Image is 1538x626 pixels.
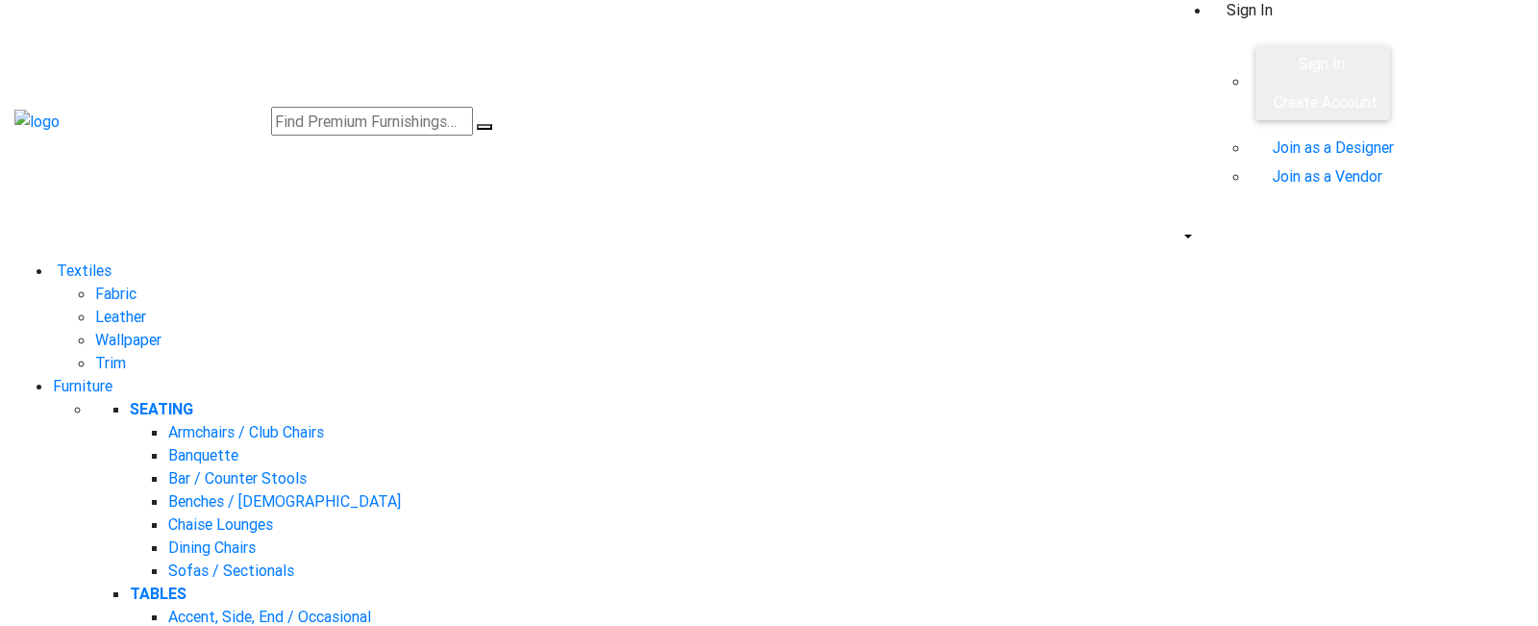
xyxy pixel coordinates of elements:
a: Wallpaper [95,330,161,349]
a: Join as a Designer [1273,138,1394,157]
img: logo [14,110,60,133]
a: Join as a Vendor [1273,166,1382,186]
a: Benches / [DEMOGRAPHIC_DATA] [168,491,401,511]
a: Textiles [57,261,112,280]
a: Leather [95,307,146,326]
a: Chaise Lounges [168,514,273,534]
a: Armchairs / Club Chairs [168,422,324,441]
a: Banquette [168,445,238,464]
a: Trim [95,353,126,372]
a: Fabric [95,284,136,303]
a: SEATING [130,399,193,418]
span: Create Account [1274,92,1377,112]
input: Find Premium Furnishings… [271,107,473,136]
button: Sign In Create Account [1255,45,1390,120]
a: Accent, Side, End / Occasional [168,607,371,626]
a: Furniture [53,376,112,395]
a: Dining Chairs [168,538,256,557]
a: TABLES [130,584,186,603]
a: Sofas / Sectionals [168,561,294,580]
span: Sign In [1299,54,1345,73]
a: Bar / Counter Stools [168,468,307,488]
